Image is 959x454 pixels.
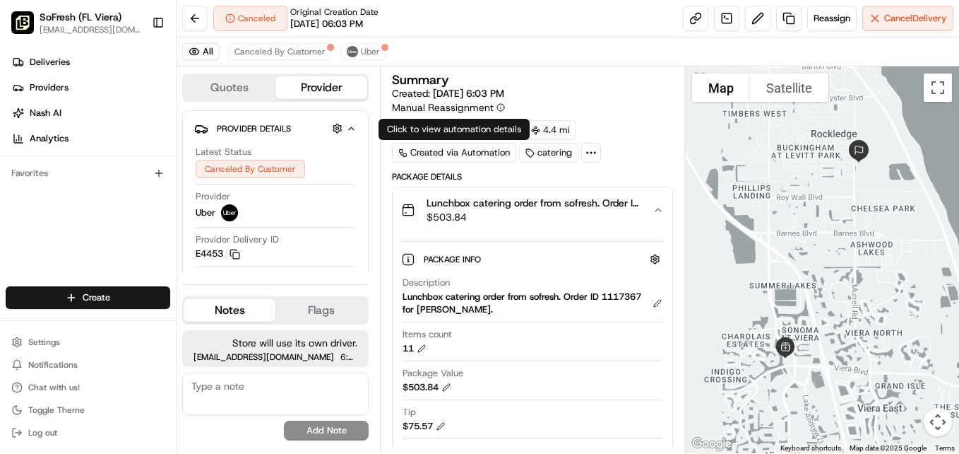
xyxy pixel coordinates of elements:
[275,76,367,99] button: Provider
[28,337,60,348] span: Settings
[221,204,238,221] img: uber-new-logo.jpeg
[780,443,841,453] button: Keyboard shortcuts
[196,190,230,203] span: Provider
[379,119,530,140] div: Click to view automation details
[28,382,80,393] span: Chat with us!
[40,24,141,35] button: [EMAIL_ADDRESS][DOMAIN_NAME]
[392,100,505,115] button: Manual Reassignment
[30,107,61,120] span: Nash AI
[28,404,85,416] span: Toggle Theme
[750,74,828,102] button: Show satellite imagery
[392,143,516,163] a: Created via Automation
[935,444,955,452] a: Terms
[403,381,451,394] div: $503.84
[30,81,68,94] span: Providers
[217,123,291,134] span: Provider Details
[347,46,358,57] img: uber-new-logo.jpeg
[6,423,170,443] button: Log out
[6,332,170,352] button: Settings
[275,299,367,322] button: Flags
[6,127,176,150] a: Analytics
[6,162,170,185] div: Favorites
[403,406,416,419] span: Tip
[403,367,463,380] span: Package Value
[403,291,662,316] div: Lunchbox catering order from sofresh. Order ID 1117367 for [PERSON_NAME].
[6,51,176,74] a: Deliveries
[850,444,927,452] span: Map data ©2025 Google
[689,435,735,453] a: Open this area in Google Maps (opens a new window)
[403,277,450,289] span: Description
[28,427,57,438] span: Log out
[28,359,78,371] span: Notifications
[340,353,357,361] span: 6:52 AM
[6,286,170,309] button: Create
[884,12,947,25] span: Cancel Delivery
[862,6,953,31] button: CancelDelivery
[196,248,240,260] button: E4453
[196,233,279,246] span: Provider Delivery ID
[392,100,494,115] span: Manual Reassignment
[519,143,578,163] div: catering
[196,206,215,219] span: Uber
[403,342,427,355] div: 11
[196,146,251,158] span: Latest Status
[182,43,220,60] button: All
[290,6,379,18] span: Original Creation Date
[193,353,334,361] span: [EMAIL_ADDRESS][DOMAIN_NAME]
[6,76,176,99] a: Providers
[392,86,504,100] span: Created:
[424,254,484,265] span: Package Info
[361,46,380,57] span: Uber
[83,291,110,304] span: Create
[689,435,735,453] img: Google
[403,328,452,341] span: Items count
[392,171,673,182] div: Package Details
[213,6,287,31] button: Canceled
[40,10,121,24] button: SoFresh (FL Viera)
[924,408,952,436] button: Map camera controls
[6,355,170,375] button: Notifications
[193,336,357,350] span: Store will use its own driver.
[433,87,504,100] span: [DATE] 6:03 PM
[427,210,641,224] span: $503.84
[6,400,170,420] button: Toggle Theme
[403,420,446,433] div: $75.57
[525,120,576,140] div: 4.4 mi
[392,74,449,86] h3: Summary
[228,43,332,60] button: Canceled By Customer
[340,43,386,60] button: Uber
[924,74,952,102] button: Toggle fullscreen view
[290,18,363,30] span: [DATE] 06:03 PM
[692,74,750,102] button: Show street map
[30,132,68,145] span: Analytics
[6,102,176,124] a: Nash AI
[6,378,170,397] button: Chat with us!
[184,76,275,99] button: Quotes
[6,6,146,40] button: SoFresh (FL Viera)SoFresh (FL Viera)[EMAIL_ADDRESS][DOMAIN_NAME]
[814,12,850,25] span: Reassign
[184,299,275,322] button: Notes
[11,11,34,34] img: SoFresh (FL Viera)
[30,56,70,69] span: Deliveries
[194,117,357,140] button: Provider Details
[196,272,217,285] span: Price
[427,196,641,210] span: Lunchbox catering order from sofresh. Order ID 1117367 for [PERSON_NAME].
[393,187,672,233] button: Lunchbox catering order from sofresh. Order ID 1117367 for [PERSON_NAME].$503.84
[807,6,857,31] button: Reassign
[234,46,326,57] span: Canceled By Customer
